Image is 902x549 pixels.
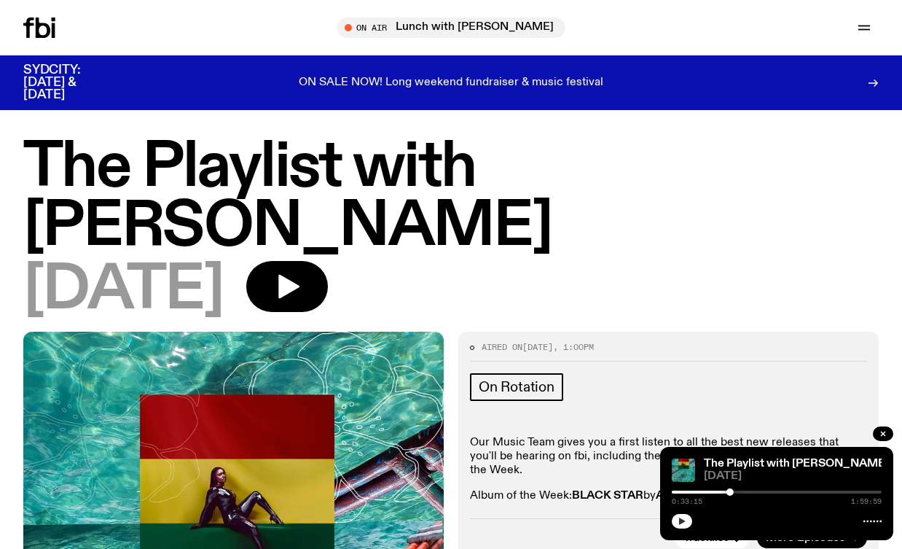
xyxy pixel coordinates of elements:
[479,379,554,395] span: On Rotation
[23,64,117,101] h3: SYDCITY: [DATE] & [DATE]
[672,498,702,505] span: 0:33:15
[553,341,594,353] span: , 1:00pm
[299,77,603,90] p: ON SALE NOW! Long weekend fundraiser & music festival
[522,341,553,353] span: [DATE]
[704,458,889,470] a: The Playlist with [PERSON_NAME]
[23,139,879,257] h1: The Playlist with [PERSON_NAME]
[572,490,643,502] strong: BLACK STAR
[851,498,882,505] span: 1:59:59
[656,490,702,502] strong: Amaarae
[482,341,522,353] span: Aired on
[470,373,563,401] a: On Rotation
[470,489,867,503] p: Album of the Week: by
[337,17,565,38] button: On AirLunch with [PERSON_NAME]
[470,436,867,478] p: Our Music Team gives you a first listen to all the best new releases that you'll be hearing on fb...
[672,459,695,482] img: The poster for this episode of The Playlist. It features the album artwork for Amaarae's BLACK ST...
[704,471,882,482] span: [DATE]
[23,261,223,320] span: [DATE]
